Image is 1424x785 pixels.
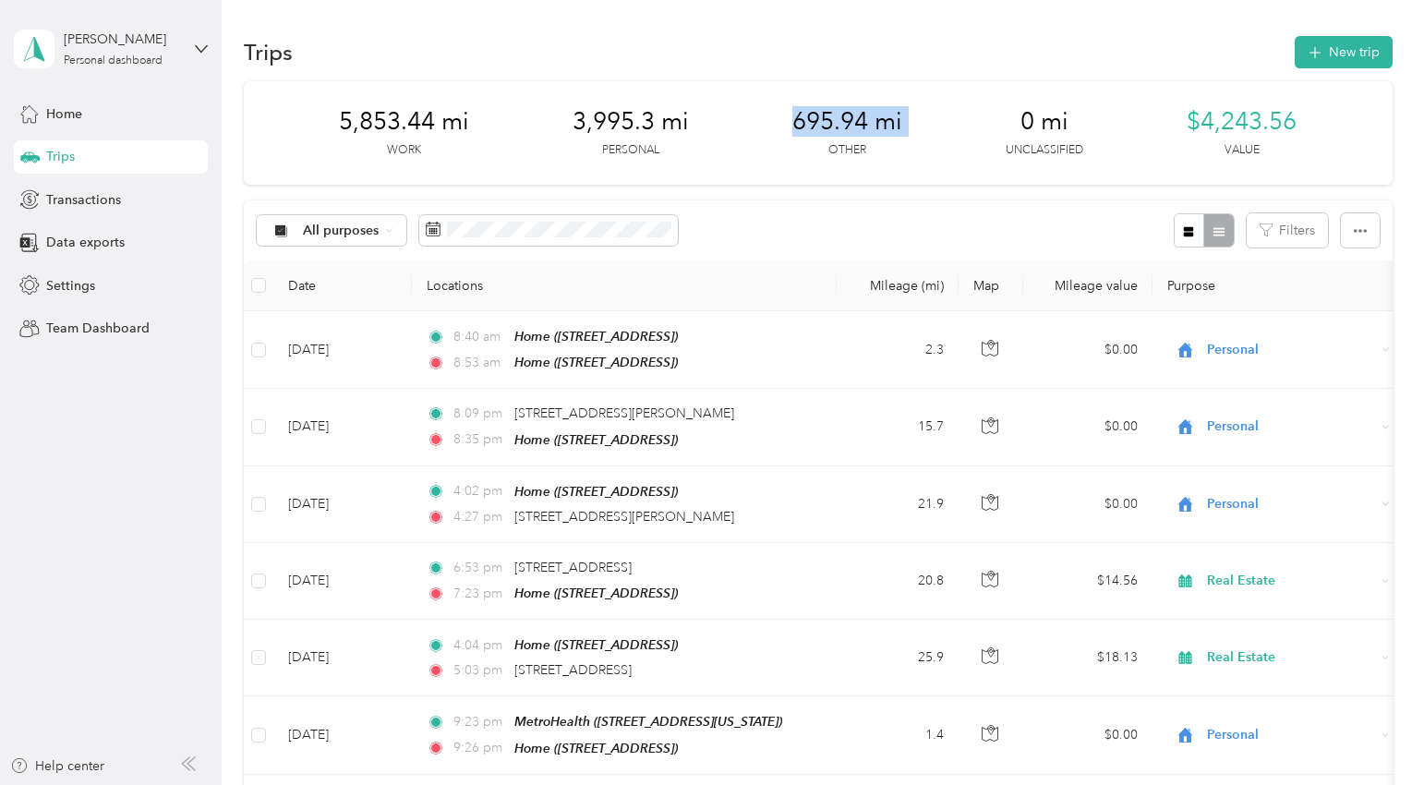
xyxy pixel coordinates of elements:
[273,543,412,620] td: [DATE]
[453,584,506,604] span: 7:23 pm
[339,107,469,137] span: 5,853.44 mi
[273,260,412,311] th: Date
[453,738,506,758] span: 9:26 pm
[837,543,959,620] td: 20.8
[837,696,959,774] td: 1.4
[387,142,421,159] p: Work
[1207,647,1376,668] span: Real Estate
[837,389,959,465] td: 15.7
[1187,107,1297,137] span: $4,243.56
[453,404,506,424] span: 8:09 pm
[46,104,82,124] span: Home
[453,507,506,527] span: 4:27 pm
[1023,311,1152,389] td: $0.00
[1321,682,1424,785] iframe: Everlance-gr Chat Button Frame
[1207,725,1376,745] span: Personal
[837,260,959,311] th: Mileage (mi)
[1207,340,1376,360] span: Personal
[46,190,121,210] span: Transactions
[1225,142,1260,159] p: Value
[514,484,678,499] span: Home ([STREET_ADDRESS])
[412,260,837,311] th: Locations
[453,327,506,347] span: 8:40 am
[837,466,959,543] td: 21.9
[1207,571,1376,591] span: Real Estate
[514,355,678,369] span: Home ([STREET_ADDRESS])
[1023,620,1152,696] td: $18.13
[828,142,866,159] p: Other
[273,620,412,696] td: [DATE]
[837,311,959,389] td: 2.3
[514,586,678,600] span: Home ([STREET_ADDRESS])
[1020,107,1068,137] span: 0 mi
[273,389,412,465] td: [DATE]
[514,741,678,755] span: Home ([STREET_ADDRESS])
[273,466,412,543] td: [DATE]
[514,432,678,447] span: Home ([STREET_ADDRESS])
[64,55,163,66] div: Personal dashboard
[46,147,75,166] span: Trips
[1207,417,1376,437] span: Personal
[453,481,506,501] span: 4:02 pm
[1023,260,1152,311] th: Mileage value
[46,276,95,296] span: Settings
[1247,213,1328,248] button: Filters
[602,142,659,159] p: Personal
[1023,543,1152,620] td: $14.56
[514,662,632,678] span: [STREET_ADDRESS]
[514,405,734,421] span: [STREET_ADDRESS][PERSON_NAME]
[514,329,678,344] span: Home ([STREET_ADDRESS])
[1023,696,1152,774] td: $0.00
[244,42,293,62] h1: Trips
[46,233,125,252] span: Data exports
[453,353,506,373] span: 8:53 am
[837,620,959,696] td: 25.9
[453,429,506,450] span: 8:35 pm
[1006,142,1083,159] p: Unclassified
[1023,389,1152,465] td: $0.00
[10,756,104,776] button: Help center
[1295,36,1393,68] button: New trip
[792,107,902,137] span: 695.94 mi
[514,637,678,652] span: Home ([STREET_ADDRESS])
[1023,466,1152,543] td: $0.00
[273,696,412,774] td: [DATE]
[303,224,380,237] span: All purposes
[1207,494,1376,514] span: Personal
[959,260,1023,311] th: Map
[453,660,506,681] span: 5:03 pm
[453,635,506,656] span: 4:04 pm
[1152,260,1411,311] th: Purpose
[514,560,632,575] span: [STREET_ADDRESS]
[514,509,734,525] span: [STREET_ADDRESS][PERSON_NAME]
[573,107,689,137] span: 3,995.3 mi
[273,311,412,389] td: [DATE]
[453,558,506,578] span: 6:53 pm
[46,319,150,338] span: Team Dashboard
[453,712,506,732] span: 9:23 pm
[514,714,782,729] span: MetroHealth ([STREET_ADDRESS][US_STATE])
[64,30,179,49] div: [PERSON_NAME]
